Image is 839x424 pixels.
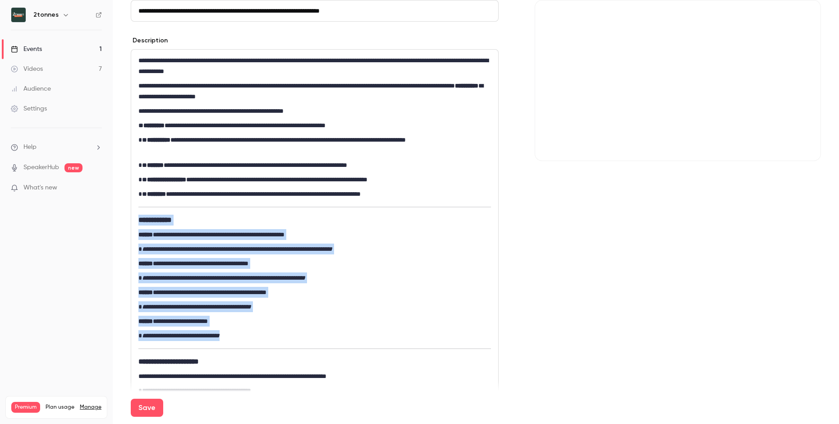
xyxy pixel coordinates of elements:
[11,65,43,74] div: Videos
[91,184,102,192] iframe: Noticeable Trigger
[11,143,102,152] li: help-dropdown-opener
[131,399,163,417] button: Save
[11,45,42,54] div: Events
[11,402,40,413] span: Premium
[11,104,47,113] div: Settings
[11,8,26,22] img: 2tonnes
[131,36,168,45] label: Description
[23,183,57,193] span: What's new
[33,10,59,19] h6: 2tonnes
[80,404,101,411] a: Manage
[23,143,37,152] span: Help
[64,163,83,172] span: new
[46,404,74,411] span: Plan usage
[11,84,51,93] div: Audience
[23,163,59,172] a: SpeakerHub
